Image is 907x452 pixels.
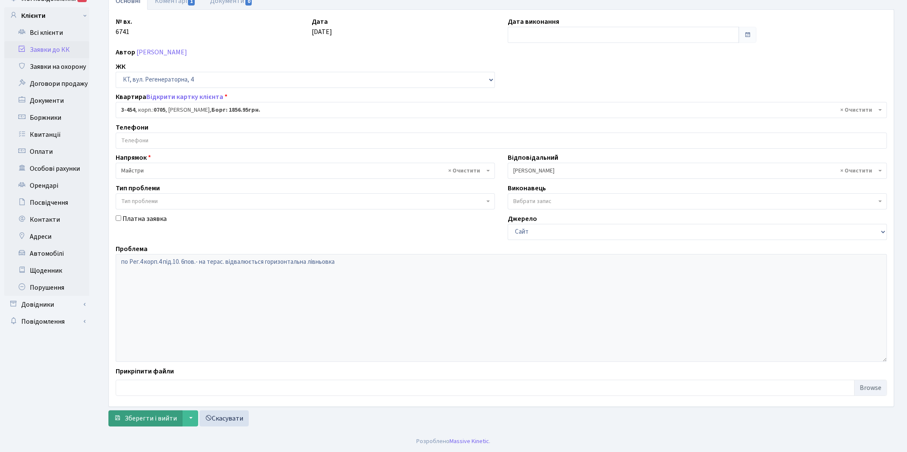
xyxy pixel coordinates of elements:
a: Адреси [4,228,89,245]
label: Прикріпити файли [116,366,174,376]
span: Якін Іван [508,163,887,179]
label: Відповідальний [508,153,558,163]
span: Вибрати запис [513,197,552,206]
label: ЖК [116,62,125,72]
label: Платна заявка [122,214,167,224]
label: Джерело [508,214,537,224]
label: Квартира [116,92,227,102]
b: 0705 [154,106,165,114]
a: Щоденник [4,262,89,279]
div: 6741 [109,17,305,43]
a: Всі клієнти [4,24,89,41]
span: Тип проблеми [121,197,158,206]
a: Заявки до КК [4,41,89,58]
div: Розроблено . [417,437,491,446]
a: Автомобілі [4,245,89,262]
b: 3-454 [121,106,135,114]
a: Посвідчення [4,194,89,211]
label: Дата [312,17,328,27]
span: <b>3-454</b>, корп.: <b>0705</b>, Калмиков Олег Миколайович, <b>Борг: 1856.95грн.</b> [116,102,887,118]
a: Скасувати [199,410,249,427]
a: Особові рахунки [4,160,89,177]
a: Порушення [4,279,89,296]
a: Контакти [4,211,89,228]
a: Оплати [4,143,89,160]
a: [PERSON_NAME] [136,48,187,57]
a: Повідомлення [4,313,89,330]
a: Клієнти [4,7,89,24]
a: Квитанції [4,126,89,143]
span: Якін Іван [513,167,876,175]
label: Автор [116,47,135,57]
a: Відкрити картку клієнта [146,92,223,102]
a: Документи [4,92,89,109]
span: Видалити всі елементи [448,167,480,175]
label: № вх. [116,17,132,27]
label: Напрямок [116,153,151,163]
b: Борг: 1856.95грн. [211,106,260,114]
a: Massive Kinetic [450,437,489,446]
span: Майстри [116,163,495,179]
textarea: по Рег.4 корп.4 під.10. 6пов.- на терас. відвалюється горизонтальна лівньовка [116,254,887,362]
label: Телефони [116,122,148,133]
span: Майстри [121,167,484,175]
div: [DATE] [305,17,501,43]
label: Тип проблеми [116,183,160,193]
input: Телефони [116,133,887,148]
span: <b>3-454</b>, корп.: <b>0705</b>, Калмиков Олег Миколайович, <b>Борг: 1856.95грн.</b> [121,106,876,114]
button: Зберегти і вийти [108,410,182,427]
a: Заявки на охорону [4,58,89,75]
a: Договори продажу [4,75,89,92]
span: Видалити всі елементи [840,167,872,175]
label: Проблема [116,244,148,254]
label: Дата виконання [508,17,559,27]
a: Довідники [4,296,89,313]
span: Видалити всі елементи [840,106,872,114]
label: Виконавець [508,183,546,193]
a: Орендарі [4,177,89,194]
span: Зберегти і вийти [125,414,177,423]
a: Боржники [4,109,89,126]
